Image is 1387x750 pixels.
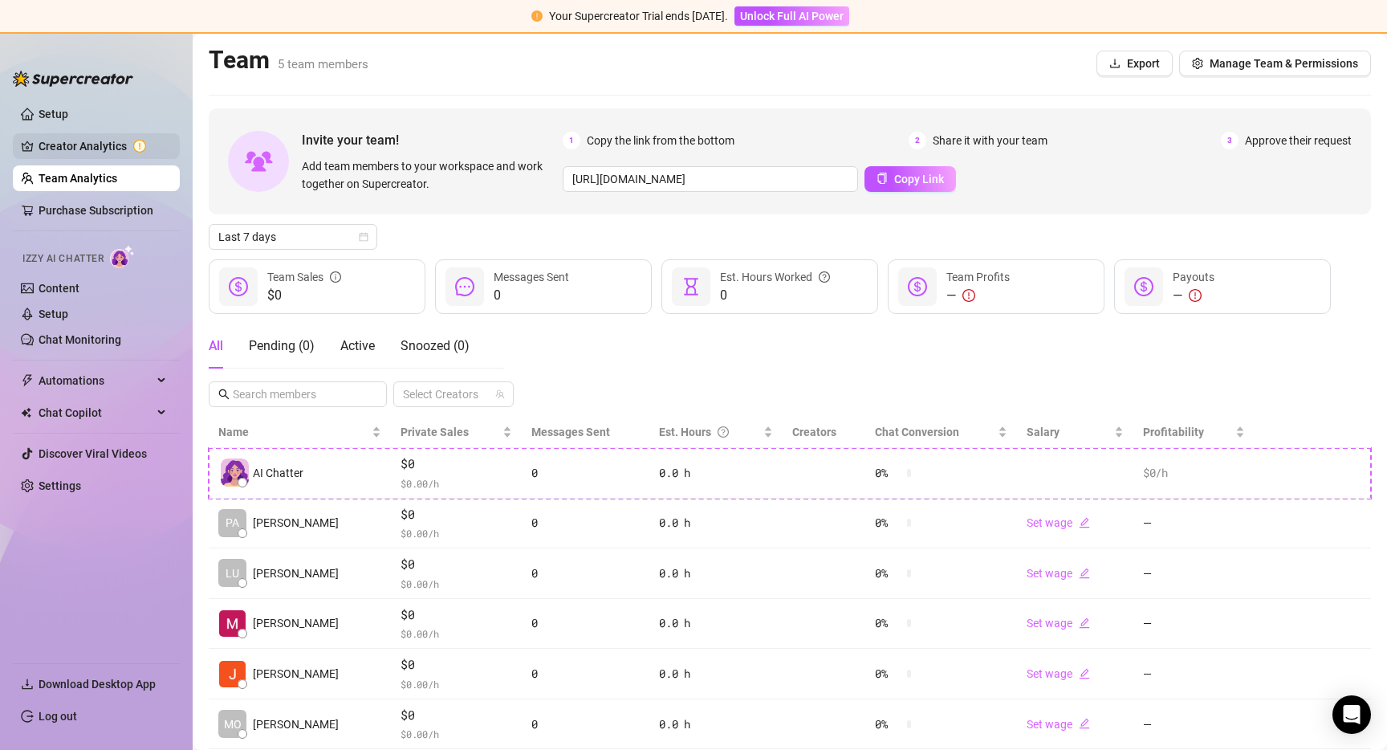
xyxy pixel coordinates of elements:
span: Add team members to your workspace and work together on Supercreator. [302,157,556,193]
span: $ 0.00 /h [401,475,512,491]
span: Payouts [1173,271,1214,283]
span: Unlock Full AI Power [740,10,844,22]
div: 0.0 h [659,514,773,532]
div: 0.0 h [659,665,773,683]
span: [PERSON_NAME] [253,715,339,733]
span: 0 % [875,565,901,582]
div: 0 [531,665,640,683]
span: [PERSON_NAME] [253,514,339,532]
span: 0 [720,286,830,305]
span: MO [224,715,242,733]
a: Set wageedit [1027,567,1090,580]
div: 0 [531,464,640,482]
a: Creator Analytics exclamation-circle [39,133,167,159]
span: edit [1079,517,1090,528]
span: Name [218,423,368,441]
span: hourglass [681,277,701,296]
span: exclamation-circle [962,289,975,302]
td: — [1133,548,1255,599]
span: 2 [909,132,926,149]
span: dollar-circle [1134,277,1153,296]
span: 0 % [875,514,901,532]
div: 0.0 h [659,464,773,482]
a: Set wageedit [1027,516,1090,529]
span: info-circle [330,268,341,286]
span: question-circle [819,268,830,286]
span: PA [226,514,239,532]
div: — [946,286,1010,305]
div: Pending ( 0 ) [249,336,315,356]
td: — [1133,499,1255,549]
th: Creators [783,417,865,448]
a: Set wageedit [1027,667,1090,680]
span: Export [1127,57,1160,70]
a: Chat Monitoring [39,333,121,346]
div: 0 [531,514,640,532]
span: edit [1079,718,1090,729]
img: Chat Copilot [21,407,31,418]
div: Open Intercom Messenger [1332,695,1371,734]
span: search [218,389,230,400]
span: edit [1079,618,1090,629]
h2: Team [209,45,368,75]
span: calendar [359,232,368,242]
span: 0 % [875,665,901,683]
img: AI Chatter [110,245,135,268]
span: $ 0.00 /h [401,626,512,642]
span: Your Supercreator Trial ends [DATE]. [549,10,728,22]
span: $ 0.00 /h [401,676,512,692]
div: Team Sales [267,268,341,286]
span: Izzy AI Chatter [22,251,104,267]
span: Copy Link [894,173,944,185]
span: setting [1192,58,1203,69]
span: 0 % [875,614,901,632]
div: 0.0 h [659,614,773,632]
div: $0 /h [1143,464,1245,482]
span: $0 [401,605,512,625]
div: All [209,336,223,356]
span: [PERSON_NAME] [253,614,339,632]
img: Markie Charlebo… [219,610,246,637]
span: Share it with your team [933,132,1047,149]
span: $ 0.00 /h [401,525,512,541]
span: Snoozed ( 0 ) [401,338,470,353]
td: — [1133,599,1255,650]
div: — [1173,286,1214,305]
span: exclamation-circle [1189,289,1202,302]
span: download [21,678,34,691]
a: Setup [39,308,68,320]
span: LU [226,565,239,582]
td: — [1133,649,1255,699]
span: edit [1079,568,1090,579]
button: Manage Team & Permissions [1179,51,1371,76]
span: Manage Team & Permissions [1210,57,1358,70]
span: Invite your team! [302,130,563,150]
div: Est. Hours Worked [720,268,830,286]
span: $0 [401,505,512,524]
div: Est. Hours [659,423,760,441]
span: dollar-circle [908,277,927,296]
a: Log out [39,710,77,723]
span: 3 [1221,132,1239,149]
a: Set wageedit [1027,617,1090,630]
span: Copy the link from the bottom [587,132,734,149]
span: $ 0.00 /h [401,576,512,592]
span: team [495,389,505,399]
span: [PERSON_NAME] [253,665,339,683]
span: 0 % [875,715,901,733]
img: Jon Lucas [219,661,246,687]
td: — [1133,699,1255,750]
span: question-circle [718,423,729,441]
span: AI Chatter [253,464,303,482]
button: Export [1096,51,1173,76]
span: edit [1079,668,1090,679]
span: Messages Sent [494,271,569,283]
a: Set wageedit [1027,718,1090,731]
div: 0.0 h [659,565,773,582]
img: logo-BBDzfeDw.svg [13,71,133,87]
span: $ 0.00 /h [401,726,512,742]
a: Settings [39,479,81,492]
span: $0 [401,706,512,725]
div: 0 [531,565,640,582]
a: Discover Viral Videos [39,447,147,460]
